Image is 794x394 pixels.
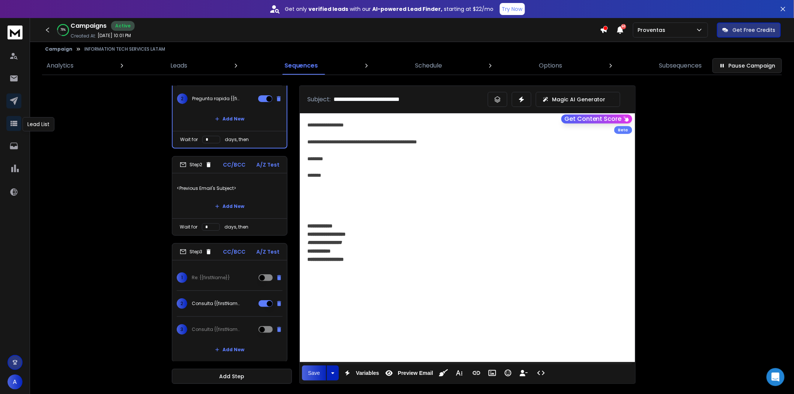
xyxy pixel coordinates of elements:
[717,23,781,38] button: Get Free Credits
[382,365,435,380] button: Preview Email
[177,178,283,199] p: <Previous Email's Subject>
[8,374,23,389] button: A
[502,5,523,13] p: Try Now
[256,161,280,168] p: A/Z Test
[192,96,240,102] p: Pregunta rapida {{firstName}}
[180,137,198,143] p: Wait for
[172,156,287,236] li: Step2CC/BCCA/Z Test<Previous Email's Subject>Add NewWait fordays, then
[659,61,702,70] p: Subsequences
[638,26,669,34] p: Proventas
[539,61,562,70] p: Options
[614,126,632,134] div: Beta
[111,21,135,31] div: Active
[180,248,212,255] div: Step 3
[172,369,292,384] button: Add Step
[285,5,494,13] p: Get only with our starting at $22/mo
[280,57,323,75] a: Sequences
[224,224,248,230] p: days, then
[180,161,212,168] div: Step 2
[396,370,435,376] span: Preview Email
[535,57,567,75] a: Options
[42,57,78,75] a: Analytics
[536,92,620,107] button: Magic AI Generator
[84,46,165,52] p: INFORMATION TECH SERVICES LATAM
[166,57,192,75] a: Leads
[517,365,531,380] button: Insert Unsubscribe Link
[534,365,548,380] button: Code View
[192,326,240,332] p: Consulta {{firstName}}
[177,298,187,309] span: 2
[767,368,785,386] div: Open Intercom Messenger
[655,57,707,75] a: Subsequences
[47,61,74,70] p: Analytics
[309,5,349,13] strong: verified leads
[621,24,626,29] span: 50
[209,111,250,126] button: Add New
[223,248,245,256] p: CC/BCC
[552,96,606,103] p: Magic AI Generator
[561,114,632,123] button: Get Content Score
[170,61,187,70] p: Leads
[180,224,197,230] p: Wait for
[256,248,280,256] p: A/Z Test
[485,365,499,380] button: Insert Image (Ctrl+P)
[452,365,466,380] button: More Text
[373,5,443,13] strong: AI-powered Lead Finder,
[500,3,525,15] button: Try Now
[71,33,96,39] p: Created At:
[415,61,442,70] p: Schedule
[307,95,331,104] p: Subject:
[177,272,187,283] span: 1
[23,117,54,131] div: Lead List
[355,370,381,376] span: Variables
[302,365,326,380] button: Save
[177,93,188,104] span: 2
[436,365,451,380] button: Clean HTML
[411,57,447,75] a: Schedule
[340,365,381,380] button: Variables
[8,26,23,39] img: logo
[71,21,107,30] h1: Campaigns
[172,38,287,149] li: Step1CC/BCCA/Z Test1Pregunta rapida {{firstName}}2Pregunta rapida {{firstName}}Add NewWait forday...
[284,61,318,70] p: Sequences
[223,161,245,168] p: CC/BCC
[209,342,250,357] button: Add New
[733,26,776,34] p: Get Free Credits
[172,243,287,362] li: Step3CC/BCCA/Z Test1Re: {{firstName}}2Consulta {{firstName}}3Consulta {{firstName}}Add New
[177,324,187,335] span: 3
[98,33,131,39] p: [DATE] 10:01 PM
[60,28,66,32] p: 78 %
[713,58,782,73] button: Pause Campaign
[469,365,484,380] button: Insert Link (Ctrl+K)
[192,301,240,307] p: Consulta {{firstName}}
[209,199,250,214] button: Add New
[192,275,230,281] p: Re: {{firstName}}
[225,137,249,143] p: days, then
[501,365,515,380] button: Emoticons
[45,46,72,52] button: Campaign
